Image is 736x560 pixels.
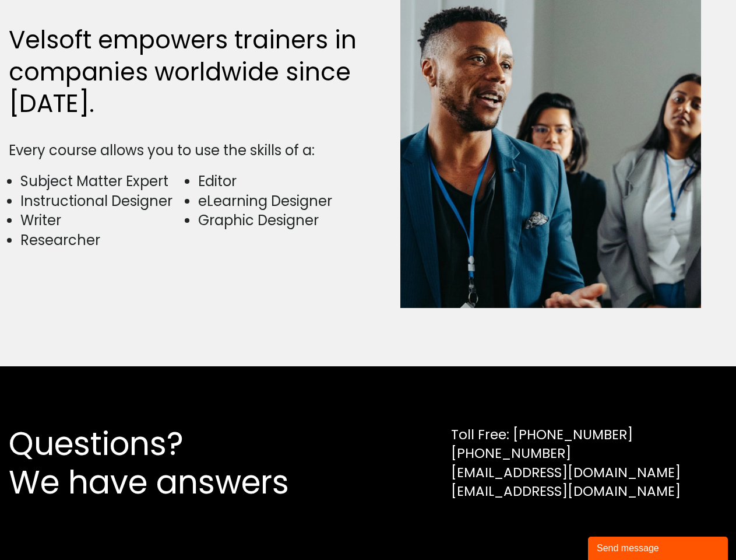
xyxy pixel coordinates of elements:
[20,211,184,230] li: Writer
[9,24,362,120] h2: Velsoft empowers trainers in companies worldwide since [DATE].
[9,425,331,502] h2: Questions? We have answers
[9,141,362,160] div: Every course allows you to use the skills of a:
[20,191,184,211] li: Instructional Designer
[198,211,362,230] li: Graphic Designer
[20,171,184,191] li: Subject Matter Expert
[451,425,681,501] div: Toll Free: [PHONE_NUMBER] [PHONE_NUMBER] [EMAIL_ADDRESS][DOMAIN_NAME] [EMAIL_ADDRESS][DOMAIN_NAME]
[20,230,184,250] li: Researcher
[198,191,362,211] li: eLearning Designer
[588,534,730,560] iframe: chat widget
[198,171,362,191] li: Editor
